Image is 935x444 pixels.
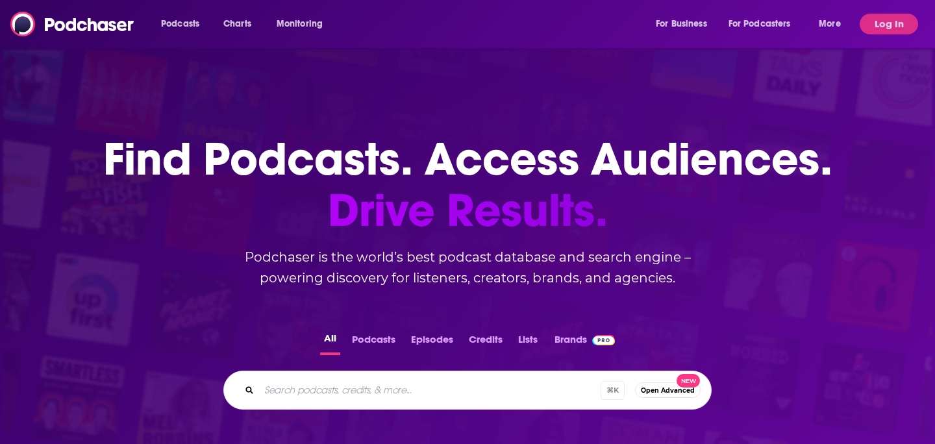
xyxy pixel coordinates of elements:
button: All [320,330,340,355]
button: open menu [647,14,723,34]
span: ⌘ K [601,381,625,400]
button: Credits [465,330,506,355]
h1: Find Podcasts. Access Audiences. [103,134,832,236]
button: Open AdvancedNew [635,382,701,398]
button: open menu [720,14,810,34]
span: Drive Results. [103,185,832,236]
button: open menu [810,14,857,34]
span: More [819,15,841,33]
button: open menu [268,14,340,34]
div: Search podcasts, credits, & more... [223,371,712,410]
button: open menu [152,14,216,34]
span: Monitoring [277,15,323,33]
span: For Podcasters [729,15,791,33]
button: Episodes [407,330,457,355]
span: New [677,374,700,388]
span: Open Advanced [641,387,695,394]
button: Lists [514,330,542,355]
a: Charts [215,14,259,34]
button: Log In [860,14,918,34]
img: Podchaser Pro [592,335,615,345]
span: For Business [656,15,707,33]
h2: Podchaser is the world’s best podcast database and search engine – powering discovery for listene... [208,247,727,288]
button: Podcasts [348,330,399,355]
span: Charts [223,15,251,33]
input: Search podcasts, credits, & more... [259,380,601,401]
img: Podchaser - Follow, Share and Rate Podcasts [10,12,135,36]
a: BrandsPodchaser Pro [555,330,615,355]
span: Podcasts [161,15,199,33]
